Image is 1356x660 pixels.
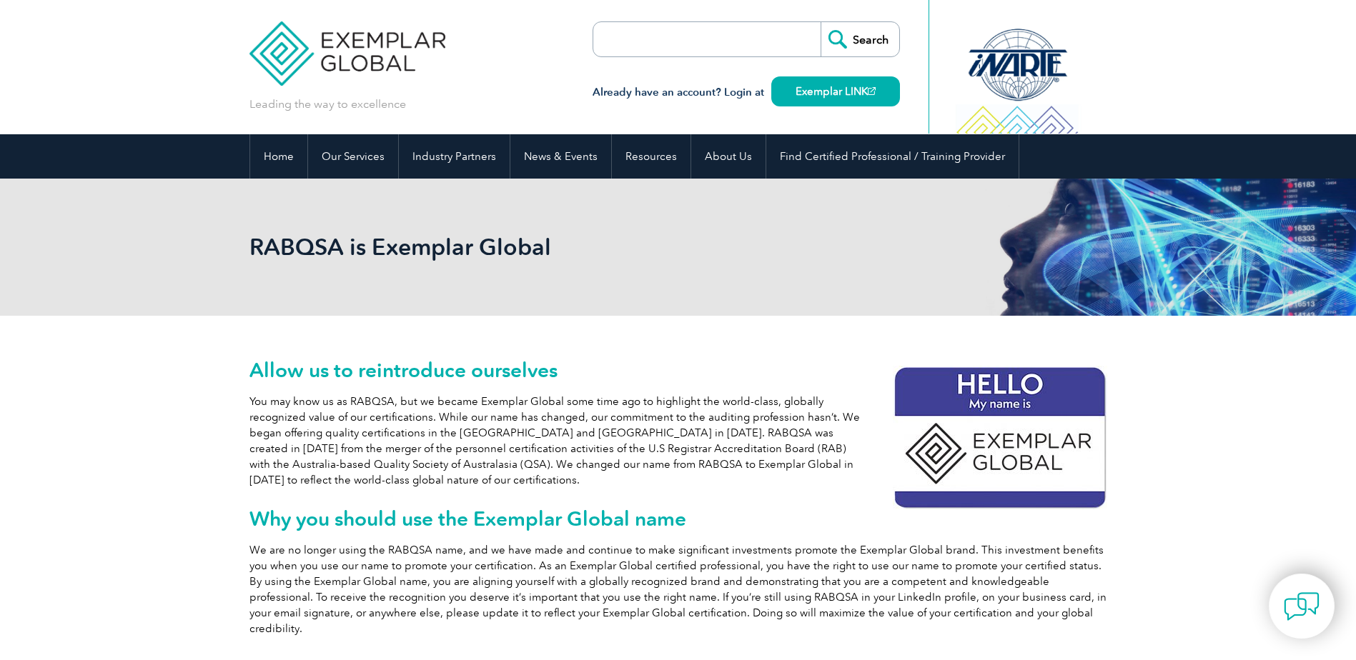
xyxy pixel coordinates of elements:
img: contact-chat.png [1284,589,1320,624]
a: About Us [691,134,766,179]
p: Leading the way to excellence [249,96,406,112]
h3: Already have an account? Login at [593,84,900,101]
a: Industry Partners [399,134,510,179]
h2: Why you should use the Exemplar Global name [249,507,1107,530]
a: Our Services [308,134,398,179]
a: Resources [612,134,691,179]
a: Exemplar LINK [771,76,900,106]
h2: RABQSA is Exemplar Global [249,236,850,259]
a: Home [250,134,307,179]
p: We are no longer using the RABQSA name, and we have made and continue to make significant investm... [249,542,1107,636]
h2: Allow us to reintroduce ourselves [249,359,1107,381]
a: News & Events [510,134,611,179]
a: Find Certified Professional / Training Provider [766,134,1019,179]
p: You may know us as RABQSA, but we became Exemplar Global some time ago to highlight the world-cla... [249,394,1107,488]
input: Search [821,22,899,56]
img: open_square.png [868,87,876,95]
